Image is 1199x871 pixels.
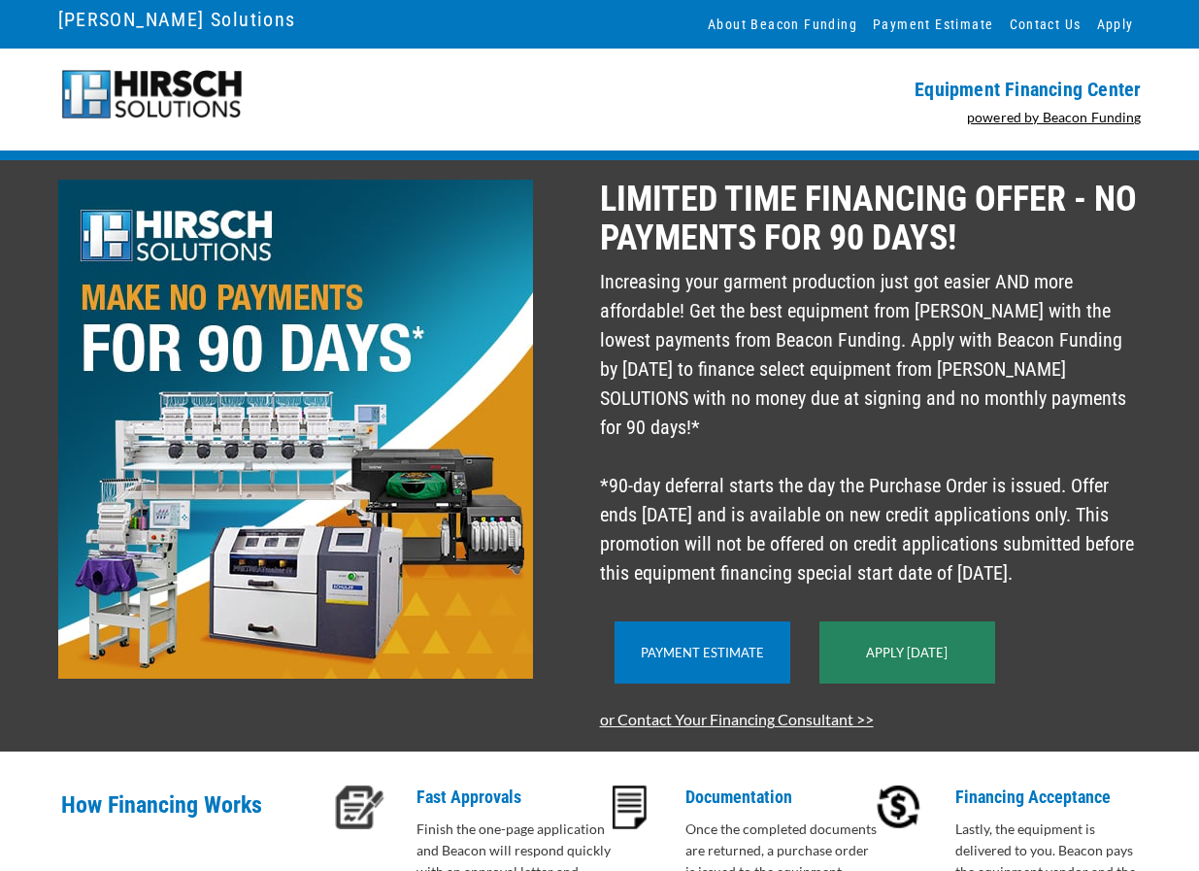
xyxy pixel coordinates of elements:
a: Apply [DATE] [866,645,948,660]
a: Payment Estimate [641,645,764,660]
p: Increasing your garment production just got easier AND more affordable! Get the best equipment fr... [600,267,1142,587]
img: docs-icon.PNG [613,786,647,829]
img: 2508-Hirsch-90-Days-No-Payments-EFC-Imagery.jpg [58,180,533,679]
p: LIMITED TIME FINANCING OFFER - NO PAYMENTS FOR 90 DAYS! [600,180,1142,257]
p: Equipment Financing Center [612,78,1142,101]
img: Hirsch-logo-55px.png [58,68,246,121]
img: accept-icon.PNG [877,786,920,829]
a: powered by Beacon Funding [967,109,1142,125]
p: How Financing Works [61,786,331,849]
a: [PERSON_NAME] Solutions [58,3,296,36]
a: or Contact Your Financing Consultant >> [600,710,874,728]
p: Financing Acceptance [955,786,1150,809]
p: Documentation [685,786,881,809]
p: Fast Approvals [416,786,612,809]
img: approval-icon.PNG [335,786,384,829]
